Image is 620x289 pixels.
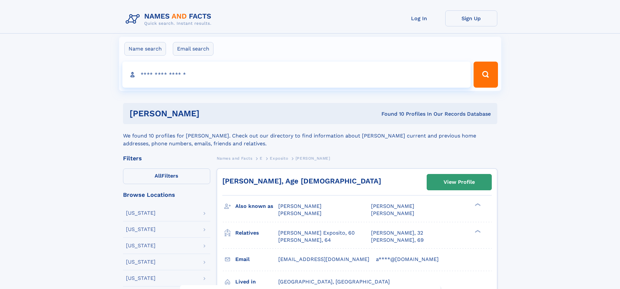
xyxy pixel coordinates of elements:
[130,109,291,118] h1: [PERSON_NAME]
[296,156,330,161] span: [PERSON_NAME]
[371,229,423,237] a: [PERSON_NAME], 32
[235,201,278,212] h3: Also known as
[217,154,253,162] a: Names and Facts
[371,210,414,216] span: [PERSON_NAME]
[444,175,475,190] div: View Profile
[260,154,263,162] a: E
[155,173,161,179] span: All
[123,168,210,184] label: Filters
[173,42,214,56] label: Email search
[222,177,381,185] a: [PERSON_NAME], Age [DEMOGRAPHIC_DATA]
[290,110,491,118] div: Found 10 Profiles In Our Records Database
[278,256,369,262] span: [EMAIL_ADDRESS][DOMAIN_NAME]
[235,254,278,265] h3: Email
[270,154,288,162] a: Exposito
[235,276,278,287] h3: Lived in
[474,62,498,88] button: Search Button
[260,156,263,161] span: E
[427,174,491,190] a: View Profile
[278,203,322,209] span: [PERSON_NAME]
[371,203,414,209] span: [PERSON_NAME]
[445,10,497,26] a: Sign Up
[126,259,156,265] div: [US_STATE]
[123,10,217,28] img: Logo Names and Facts
[278,229,355,237] a: [PERSON_NAME] Exposito, 60
[123,155,210,161] div: Filters
[371,237,424,244] a: [PERSON_NAME], 69
[126,210,156,216] div: [US_STATE]
[126,276,156,281] div: [US_STATE]
[473,203,481,207] div: ❯
[270,156,288,161] span: Exposito
[278,237,331,244] a: [PERSON_NAME], 64
[122,62,471,88] input: search input
[235,227,278,238] h3: Relatives
[126,227,156,232] div: [US_STATE]
[278,210,322,216] span: [PERSON_NAME]
[126,243,156,248] div: [US_STATE]
[473,229,481,233] div: ❯
[124,42,166,56] label: Name search
[278,279,390,285] span: [GEOGRAPHIC_DATA], [GEOGRAPHIC_DATA]
[393,10,445,26] a: Log In
[123,124,497,148] div: We found 10 profiles for [PERSON_NAME]. Check out our directory to find information about [PERSON...
[123,192,210,198] div: Browse Locations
